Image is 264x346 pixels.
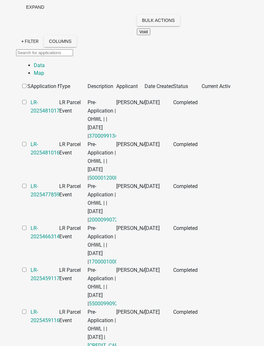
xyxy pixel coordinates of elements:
button: Columns [44,35,77,47]
span: Completed [173,183,198,189]
button: Bulk Actions [137,15,180,26]
span: Completed [173,99,198,105]
a: + Filter [16,35,44,47]
span: Alexis Newark [116,141,155,147]
span: Completed [173,267,198,273]
span: Application Number [31,83,76,89]
span: Applicant [116,83,138,89]
span: Status [173,83,188,89]
span: LR Parcel Event [59,309,81,323]
a: Map [34,70,44,76]
span: 08/04/2025 [145,267,160,273]
span: Alexis Newark [116,225,155,231]
a: LR-2025459116 [31,309,60,323]
span: Alexis Newark [116,183,155,189]
span: Description [88,83,113,89]
a: 20000990721000 [89,217,129,223]
span: Pre-Application | OHWL | | 09/18/2025 | 50000120087000 , [88,141,130,181]
datatable-header-cell: Date Created [145,82,173,91]
button: expand [21,1,50,13]
span: LR Parcel Event [59,99,81,114]
datatable-header-cell: Applicant [116,82,145,91]
span: 08/19/2025 [145,225,160,231]
span: Alexis Newark [116,99,155,105]
a: LR-2025466314 [31,225,60,240]
a: LR-2025459117 [31,267,60,282]
span: LR Parcel Event [59,225,81,240]
span: LR Parcel Event [59,141,81,156]
a: LR-2025477859 [31,183,60,198]
datatable-header-cell: Application Number [31,82,59,91]
input: Search for applications [16,49,73,56]
button: Void [137,28,150,35]
a: 37000991349000 [89,133,129,139]
span: Pre-Application | OHWL | | 08/19/2025 | 17000010006001 , [88,225,130,265]
span: LR Parcel Event [59,183,81,198]
span: Completed [173,309,198,315]
a: LR-2025481016 [31,141,60,156]
span: Select [27,83,41,89]
span: Alexis Newark [116,267,155,273]
span: Current Activity [202,83,236,89]
a: 55000990926000 [89,301,129,307]
span: Date Created [145,83,174,89]
span: 09/19/2025 [145,141,160,147]
span: LR Parcel Event [59,267,81,282]
span: 09/12/2025 [145,183,160,189]
span: 08/04/2025 [145,309,160,315]
a: 17000010006001 [89,259,129,265]
a: 50000120087000 [89,175,129,181]
span: Alexis Newark [116,309,155,315]
datatable-header-cell: Status [173,82,202,91]
datatable-header-cell: Select [21,82,31,91]
span: Pre-Application | OHWL | | 09/11/2025 | 20000990721000 , [88,183,130,223]
datatable-header-cell: Current Activity [202,82,230,91]
span: Completed [173,225,198,231]
div: Bulk Actions [137,28,243,35]
span: Pre-Application | OHWL | | 08/04/2025 | 55000990926000 , [88,267,130,307]
span: Pre-Application | OHWL | | 09/18/2025 | 37000991349000 , [88,99,130,139]
span: 09/19/2025 [145,99,160,105]
datatable-header-cell: Type [59,82,88,91]
span: Completed [173,141,198,147]
a: LR-2025481017 [31,99,60,114]
datatable-header-cell: Description [88,82,116,91]
a: Data [34,62,45,68]
span: Type [59,83,70,89]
